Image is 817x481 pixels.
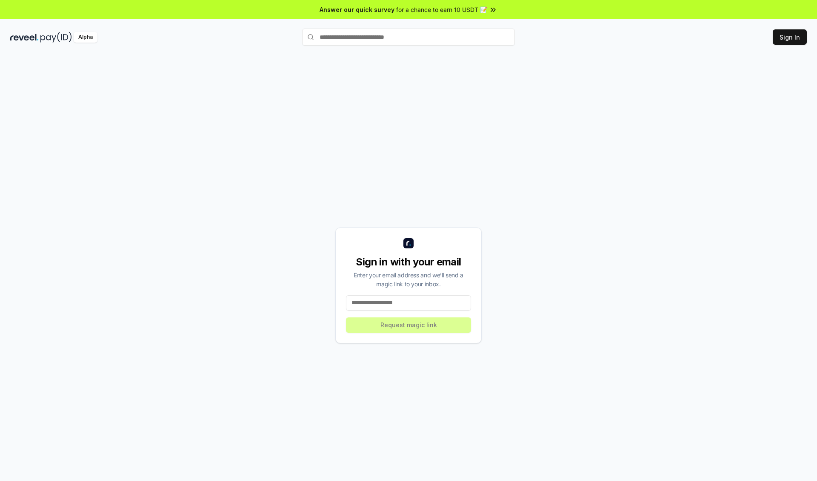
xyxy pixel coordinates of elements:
span: for a chance to earn 10 USDT 📝 [396,5,487,14]
div: Enter your email address and we’ll send a magic link to your inbox. [346,271,471,288]
img: logo_small [403,238,414,248]
div: Alpha [74,32,97,43]
button: Sign In [773,29,807,45]
div: Sign in with your email [346,255,471,269]
img: pay_id [40,32,72,43]
span: Answer our quick survey [320,5,394,14]
img: reveel_dark [10,32,39,43]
